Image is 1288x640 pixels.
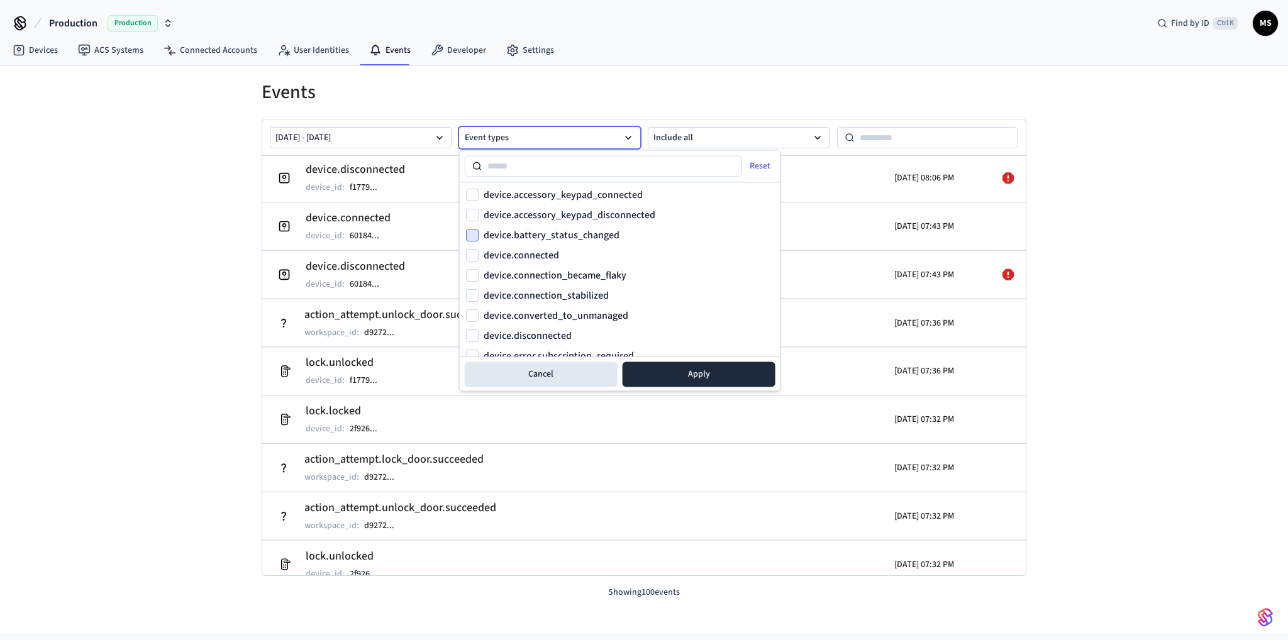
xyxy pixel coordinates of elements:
[484,190,643,200] label: device.accessory_keypad_connected
[306,548,390,565] h2: lock.unlocked
[484,311,628,321] label: device.converted_to_unmanaged
[347,421,390,436] button: 2f926...
[1171,17,1209,30] span: Find by ID
[1253,11,1278,36] button: MS
[306,374,345,387] p: device_id :
[484,250,559,260] label: device.connected
[306,161,405,179] h2: device.disconnected
[484,331,572,341] label: device.disconnected
[894,317,954,329] p: [DATE] 07:36 PM
[484,290,609,301] label: device.connection_stabilized
[306,278,345,290] p: device_id :
[1147,12,1248,35] div: Find by IDCtrl K
[267,39,359,62] a: User Identities
[484,230,619,240] label: device.battery_status_changed
[894,558,954,571] p: [DATE] 07:32 PM
[894,461,954,474] p: [DATE] 07:32 PM
[347,277,392,292] button: 60184...
[304,306,496,324] h2: action_attempt.unlock_door.succeeded
[306,181,345,194] p: device_id :
[49,16,97,31] span: Production
[496,39,564,62] a: Settings
[68,39,153,62] a: ACS Systems
[362,518,407,533] button: d9272...
[484,270,626,280] label: device.connection_became_flaky
[362,470,407,485] button: d9272...
[306,568,345,580] p: device_id :
[304,451,484,468] h2: action_attempt.lock_door.succeeded
[359,39,421,62] a: Events
[484,351,634,361] label: device.error.subscription_required
[894,510,954,522] p: [DATE] 07:32 PM
[3,39,68,62] a: Devices
[304,499,496,517] h2: action_attempt.unlock_door.succeeded
[306,402,390,420] h2: lock.locked
[1258,607,1273,627] img: SeamLogoGradient.69752ec5.svg
[1213,17,1238,30] span: Ctrl K
[421,39,496,62] a: Developer
[894,365,954,377] p: [DATE] 07:36 PM
[270,127,452,148] button: [DATE] - [DATE]
[894,172,954,184] p: [DATE] 08:06 PM
[362,325,407,340] button: d9272...
[894,220,954,233] p: [DATE] 07:43 PM
[1254,12,1277,35] span: MS
[894,413,954,426] p: [DATE] 07:32 PM
[347,180,390,195] button: f1779...
[304,519,359,532] p: workspace_id :
[306,354,390,372] h2: lock.unlocked
[465,361,618,387] button: Cancel
[740,156,783,176] button: Reset
[306,209,392,227] h2: device.connected
[304,471,359,483] p: workspace_id :
[347,373,390,388] button: f1779...
[347,228,392,243] button: 60184...
[304,326,359,339] p: workspace_id :
[108,15,158,31] span: Production
[894,268,954,281] p: [DATE] 07:43 PM
[347,566,390,582] button: 2f926...
[262,586,1026,599] p: Showing 100 events
[306,229,345,242] p: device_id :
[153,39,267,62] a: Connected Accounts
[306,422,345,435] p: device_id :
[306,258,405,275] h2: device.disconnected
[459,127,641,148] button: Event types
[262,81,1026,104] h1: Events
[623,361,775,387] button: Apply
[484,210,655,220] label: device.accessory_keypad_disconnected
[648,127,830,148] button: Include all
